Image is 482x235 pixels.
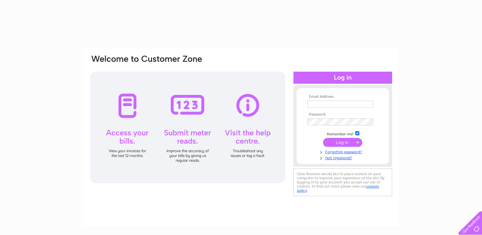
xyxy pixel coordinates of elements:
input: Submit [323,138,362,147]
a: Not registered? [307,154,380,160]
a: cookies policy [297,184,379,193]
td: Remember me? [306,130,380,137]
div: Clear Business would like to place cookies on your computer to improve your experience of the sit... [293,168,392,196]
th: Password: [306,112,380,117]
th: Email Address: [306,95,380,99]
a: Forgotten password? [307,148,380,154]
